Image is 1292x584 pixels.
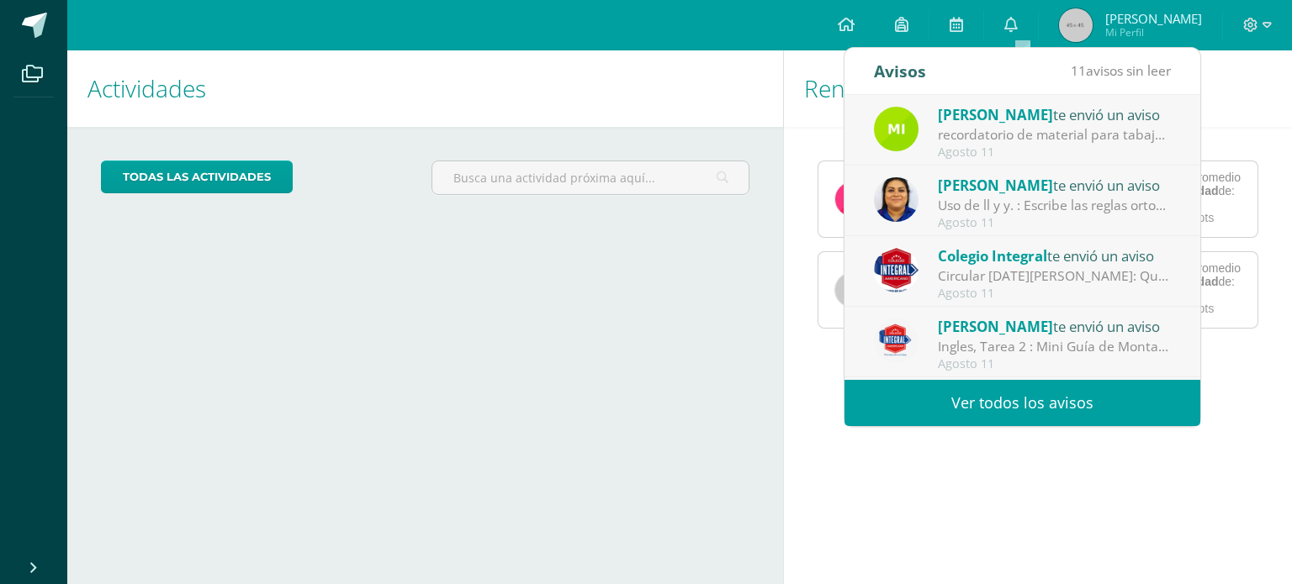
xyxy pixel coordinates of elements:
[938,176,1053,195] span: [PERSON_NAME]
[938,103,1172,125] div: te envió un aviso
[1105,25,1202,39] span: Mi Perfil
[938,125,1172,145] div: recordatorio de material para tabajar en Administración : cartulinas marcadores tijjera goma cray...
[874,107,919,151] img: 8f4af3fe6ec010f2c87a2f17fab5bf8c.png
[938,287,1172,301] div: Agosto 11
[938,317,1053,336] span: [PERSON_NAME]
[938,266,1172,286] div: Circular 11 de agosto 2025: Querida comunidad educativa, te trasladamos este PDF con la circular ...
[1105,10,1202,27] span: [PERSON_NAME]
[938,245,1172,266] div: te envió un aviso
[845,380,1200,426] a: Ver todos los avisos
[1071,61,1171,80] span: avisos sin leer
[938,216,1172,230] div: Agosto 11
[938,246,1047,266] span: Colegio Integral
[938,357,1172,371] div: Agosto 11
[874,48,926,94] div: Avisos
[938,315,1172,337] div: te envió un aviso
[938,337,1172,356] div: Ingles, Tarea 2 : Mini Guía de Montaña: Tarea 2 : Mini Guía de Montaña Descripción: Usando su cre...
[87,50,763,127] h1: Actividades
[874,318,919,363] img: 2081dd1b3de7387dfa3e2d3118dc9f18.png
[874,248,919,292] img: 3d8ecf278a7f74c562a74fe44b321cd5.png
[938,105,1053,124] span: [PERSON_NAME]
[1059,8,1093,42] img: 45x45
[835,273,869,307] img: 65x65
[804,50,1272,127] h1: Rendimiento de mis hijos
[1198,211,1214,224] span: pts
[874,177,919,222] img: 18999b0c88c0c89f4036395265363e11.png
[101,160,293,193] a: todas las Actividades
[938,196,1172,215] div: Uso de ll y y. : Escribe las reglas ortográficas del uso de ll y y. En su cuaderno con lapicero a...
[938,174,1172,196] div: te envió un aviso
[938,145,1172,160] div: Agosto 11
[432,161,748,194] input: Busca una actividad próxima aquí...
[1134,171,1241,197] div: Obtuvo un promedio en esta de:
[1071,61,1086,80] span: 11
[1134,261,1241,288] div: Obtuvo un promedio en esta de:
[835,182,869,216] img: f9c984ea613f872a5fc8bb935c1babda.png
[1198,302,1214,315] span: pts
